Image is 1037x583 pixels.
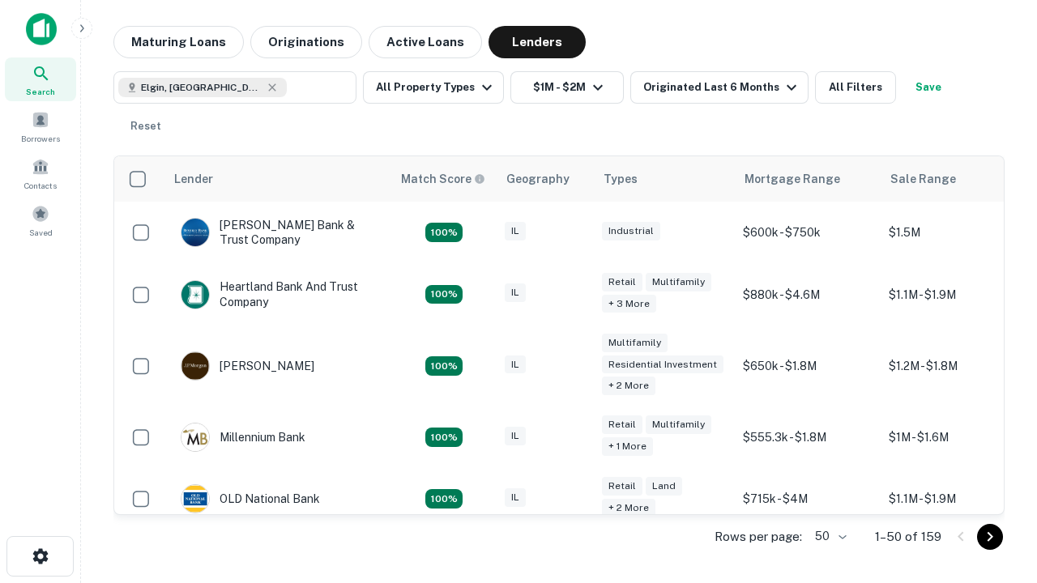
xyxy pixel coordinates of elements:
td: $1.1M - $1.9M [881,263,1026,325]
th: Geography [497,156,594,202]
div: Millennium Bank [181,423,305,452]
p: Rows per page: [715,527,802,547]
span: Saved [29,226,53,239]
div: + 1 more [602,437,653,456]
div: Lender [174,169,213,189]
img: picture [181,423,209,451]
div: IL [505,283,526,302]
a: Search [5,57,76,101]
p: 1–50 of 159 [875,527,941,547]
iframe: Chat Widget [956,453,1037,531]
span: Borrowers [21,132,60,145]
td: $600k - $750k [735,202,881,263]
div: IL [505,355,526,374]
button: Save your search to get updates of matches that match your search criteria. [903,71,954,104]
div: Matching Properties: 28, hasApolloMatch: undefined [425,223,463,242]
span: Elgin, [GEOGRAPHIC_DATA], [GEOGRAPHIC_DATA] [141,80,262,95]
td: $1.1M - $1.9M [881,468,1026,530]
img: picture [181,352,209,380]
div: IL [505,488,526,507]
th: Types [594,156,735,202]
div: Multifamily [646,273,711,291]
td: $1.5M [881,202,1026,263]
td: $1M - $1.6M [881,406,1026,468]
img: picture [181,485,209,513]
div: + 3 more [602,295,656,313]
a: Saved [5,198,76,242]
div: Residential Investment [602,355,723,374]
div: Multifamily [602,334,668,352]
button: Go to next page [977,524,1003,550]
div: Originated Last 6 Months [643,78,801,97]
button: All Filters [815,71,896,104]
td: $880k - $4.6M [735,263,881,325]
div: + 2 more [602,499,655,517]
div: [PERSON_NAME] [181,351,314,381]
div: [PERSON_NAME] Bank & Trust Company [181,218,375,247]
button: Originated Last 6 Months [630,71,809,104]
div: Types [604,169,638,189]
img: picture [181,219,209,246]
div: + 2 more [602,377,655,395]
div: Retail [602,477,642,496]
td: $650k - $1.8M [735,326,881,407]
td: $1.2M - $1.8M [881,326,1026,407]
div: IL [505,222,526,240]
img: capitalize-icon.png [26,13,57,45]
th: Sale Range [881,156,1026,202]
button: All Property Types [363,71,504,104]
div: Industrial [602,222,660,240]
span: Search [26,85,55,98]
a: Borrowers [5,104,76,148]
div: OLD National Bank [181,484,320,513]
div: Retail [602,273,642,291]
th: Capitalize uses an advanced AI algorithm to match your search with the best lender. The match sco... [391,156,497,202]
button: Active Loans [369,26,482,58]
th: Mortgage Range [735,156,881,202]
span: Contacts [24,179,57,192]
th: Lender [164,156,391,202]
button: Reset [120,110,172,143]
div: IL [505,427,526,445]
div: Matching Properties: 20, hasApolloMatch: undefined [425,285,463,304]
button: $1M - $2M [510,71,624,104]
div: Mortgage Range [745,169,840,189]
td: $555.3k - $1.8M [735,406,881,468]
div: Multifamily [646,415,711,434]
h6: Match Score [401,170,482,188]
a: Contacts [5,151,76,195]
div: Sale Range [890,169,956,189]
div: 50 [809,525,849,548]
td: $715k - $4M [735,468,881,530]
button: Lenders [489,26,586,58]
div: Retail [602,415,642,434]
div: Heartland Bank And Trust Company [181,279,375,309]
div: Geography [506,169,570,189]
div: Matching Properties: 22, hasApolloMatch: undefined [425,489,463,509]
img: picture [181,281,209,309]
div: Land [646,477,682,496]
div: Matching Properties: 16, hasApolloMatch: undefined [425,428,463,447]
button: Maturing Loans [113,26,244,58]
div: Matching Properties: 24, hasApolloMatch: undefined [425,356,463,376]
div: Capitalize uses an advanced AI algorithm to match your search with the best lender. The match sco... [401,170,485,188]
button: Originations [250,26,362,58]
